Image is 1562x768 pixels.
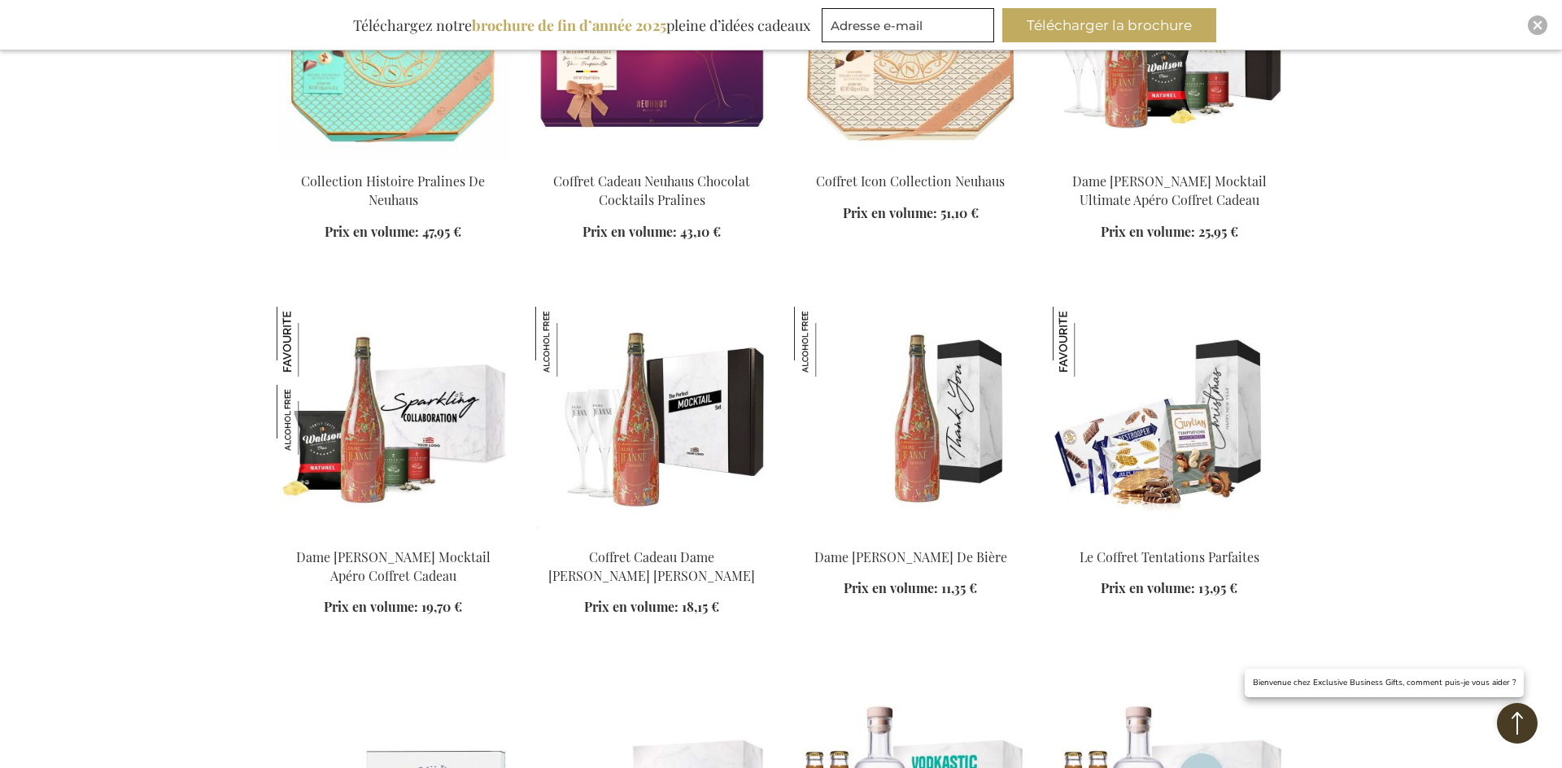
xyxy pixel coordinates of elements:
[535,152,768,168] a: Coffret Cadeau Neuhaus Chocolat Cocktails Pralines
[535,307,768,535] img: Coffret Cadeau Dame Jeanne Mocktail De Bière
[843,204,937,221] span: Prix en volume:
[844,579,977,598] a: Prix en volume: 11,35 €
[584,598,678,615] span: Prix en volume:
[794,528,1027,543] a: Dame Jeanne Mocktail De Bière Dame Jeanne Mocktail De Bière
[680,223,721,240] span: 43,10 €
[844,579,938,596] span: Prix en volume:
[1053,528,1285,543] a: The Perfect Temptations Box Le Coffret Tentations Parfaites
[535,307,605,377] img: Coffret Cadeau Dame Jeanne Mocktail De Bière
[553,172,750,208] a: Coffret Cadeau Neuhaus Chocolat Cocktails Pralines
[1101,223,1195,240] span: Prix en volume:
[1080,548,1259,565] a: Le Coffret Tentations Parfaites
[582,223,721,242] a: Prix en volume: 43,10 €
[325,223,461,242] a: Prix en volume: 47,95 €
[277,307,509,535] img: Dame Jeanne Beer Mocktail Apéro Gift Box
[814,548,1007,565] a: Dame [PERSON_NAME] De Bière
[1101,579,1195,596] span: Prix en volume:
[324,598,462,617] a: Prix en volume: 19,70 €
[822,8,994,42] input: Adresse e-mail
[843,204,979,223] a: Prix en volume: 51,10 €
[325,223,419,240] span: Prix en volume:
[582,223,677,240] span: Prix en volume:
[940,204,979,221] span: 51,10 €
[277,152,509,168] a: Collection Histoire Pralines De Neuhaus
[822,8,999,47] form: marketing offers and promotions
[472,15,666,35] b: brochure de fin d’année 2025
[584,598,719,617] a: Prix en volume: 18,15 €
[794,307,864,377] img: Dame Jeanne Mocktail De Bière
[1053,152,1285,168] a: Dame Jeanne Bière Mocktail Ultimate Apéro Coffret Cadeau Dame Jeanne Bière Mocktail Ultimate Apér...
[277,307,347,377] img: Dame Jeanne Bière Mocktail Apéro Coffret Cadeau
[421,598,462,615] span: 19,70 €
[1072,172,1267,208] a: Dame [PERSON_NAME] Mocktail Ultimate Apéro Coffret Cadeau
[682,598,719,615] span: 18,15 €
[941,579,977,596] span: 11,35 €
[1053,307,1285,535] img: The Perfect Temptations Box
[277,385,347,455] img: Dame Jeanne Bière Mocktail Apéro Coffret Cadeau
[794,152,1027,168] a: Coffret Icon Collection Neuhaus - Exclusive Business Gifts
[794,307,1027,535] img: Dame Jeanne Mocktail De Bière
[1101,579,1237,598] a: Prix en volume: 13,95 €
[277,528,509,543] a: Dame Jeanne Beer Mocktail Apéro Gift Box Dame Jeanne Bière Mocktail Apéro Coffret Cadeau Dame Jea...
[1002,8,1216,42] button: Télécharger la brochure
[324,598,418,615] span: Prix en volume:
[1533,20,1542,30] img: Close
[422,223,461,240] span: 47,95 €
[535,528,768,543] a: Coffret Cadeau Dame Jeanne Mocktail De Bière Coffret Cadeau Dame Jeanne Mocktail De Bière
[346,8,818,42] div: Téléchargez notre pleine d’idées cadeaux
[296,548,491,584] a: Dame [PERSON_NAME] Mocktail Apéro Coffret Cadeau
[548,548,755,584] a: Coffret Cadeau Dame [PERSON_NAME] [PERSON_NAME]
[1101,223,1238,242] a: Prix en volume: 25,95 €
[1198,579,1237,596] span: 13,95 €
[301,172,485,208] a: Collection Histoire Pralines De Neuhaus
[1053,307,1123,377] img: Le Coffret Tentations Parfaites
[1198,223,1238,240] span: 25,95 €
[1528,15,1547,35] div: Close
[816,172,1005,190] a: Coffret Icon Collection Neuhaus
